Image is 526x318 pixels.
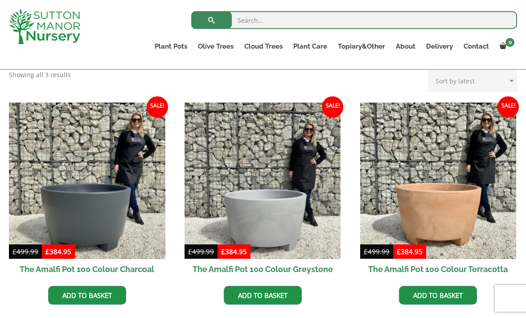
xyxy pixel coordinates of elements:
a: 0 [494,40,517,53]
a: About [390,40,421,53]
span: £ [188,247,192,256]
span: £ [221,247,225,256]
a: Cloud Trees [239,40,288,53]
bdi: 499.99 [12,247,38,256]
bdi: 384.95 [45,247,71,256]
a: Olive Trees [193,40,239,53]
span: £ [364,247,368,256]
bdi: 499.99 [188,247,214,256]
a: Sale! The Amalfi Pot 100 Colour Terracotta [360,103,517,279]
a: Topiary&Other [333,40,390,53]
a: Plant Pots [149,40,193,53]
a: Sale! The Amalfi Pot 100 Colour Greystone [185,103,341,279]
h2: The Amalfi Pot 100 Colour Terracotta [360,259,517,279]
a: Add to basket: “The Amalfi Pot 100 Colour Terracotta” [399,286,477,305]
a: Add to basket: “The Amalfi Pot 100 Colour Charcoal” [48,286,126,305]
img: logo [9,9,80,44]
a: Delivery [421,40,458,53]
a: Plant Care [288,40,333,53]
h2: The Amalfi Pot 100 Colour Greystone [185,259,341,279]
a: Add to basket: “The Amalfi Pot 100 Colour Greystone” [224,286,302,305]
span: 0 [505,38,514,47]
span: £ [45,247,49,256]
a: Contact [458,40,494,53]
span: Sale! [497,96,519,118]
span: £ [12,247,16,256]
h2: The Amalfi Pot 100 Colour Charcoal [9,259,165,279]
img: The Amalfi Pot 100 Colour Terracotta [360,103,517,259]
bdi: 384.95 [397,247,423,256]
span: £ [397,247,401,256]
img: The Amalfi Pot 100 Colour Charcoal [9,103,165,259]
input: Search... [191,11,517,29]
img: The Amalfi Pot 100 Colour Greystone [185,103,341,259]
span: Sale! [147,96,168,118]
p: Showing all 3 results [9,70,71,80]
a: Sale! The Amalfi Pot 100 Colour Charcoal [9,103,165,279]
bdi: 384.95 [221,247,247,256]
span: Sale! [322,96,343,118]
select: Shop order [428,70,517,92]
bdi: 499.99 [364,247,390,256]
